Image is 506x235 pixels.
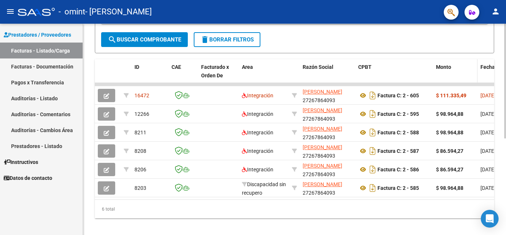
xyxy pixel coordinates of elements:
strong: Factura C: 2 - 585 [377,185,419,191]
button: Borrar Filtros [194,32,260,47]
i: Descargar documento [368,127,377,138]
strong: Factura C: 2 - 605 [377,93,419,98]
i: Descargar documento [368,164,377,175]
datatable-header-cell: Facturado x Orden De [198,59,239,92]
div: 27267864093 [303,143,352,159]
span: Facturado x Orden De [201,64,229,78]
span: Integración [242,167,273,172]
span: [DATE] [480,93,496,98]
span: [DATE] [480,167,496,172]
strong: $ 86.594,27 [436,148,463,154]
span: 12266 [134,111,149,117]
datatable-header-cell: Monto [433,59,477,92]
strong: Factura C: 2 - 588 [377,130,419,135]
div: 27267864093 [303,162,352,177]
span: - omint [59,4,85,20]
i: Descargar documento [368,182,377,194]
strong: Factura C: 2 - 587 [377,148,419,154]
mat-icon: menu [6,7,15,16]
div: 27267864093 [303,88,352,103]
div: 27267864093 [303,125,352,140]
span: [DATE] [480,185,496,191]
span: Razón Social [303,64,333,70]
i: Descargar documento [368,108,377,120]
span: 8208 [134,148,146,154]
strong: Factura C: 2 - 586 [377,167,419,172]
span: 16472 [134,93,149,98]
span: Monto [436,64,451,70]
span: 8203 [134,185,146,191]
strong: $ 111.335,49 [436,93,466,98]
span: [DATE] [480,148,496,154]
datatable-header-cell: Razón Social [300,59,355,92]
span: 8206 [134,167,146,172]
datatable-header-cell: CAE [169,59,198,92]
span: Area [242,64,253,70]
span: Integración [242,148,273,154]
span: 8211 [134,130,146,135]
strong: $ 98.964,88 [436,130,463,135]
span: [DATE] [480,111,496,117]
strong: Factura C: 2 - 595 [377,111,419,117]
span: [PERSON_NAME] [303,126,342,132]
strong: $ 98.964,88 [436,111,463,117]
span: [PERSON_NAME] [303,163,342,169]
span: [PERSON_NAME] [303,144,342,150]
div: 27267864093 [303,106,352,122]
span: [PERSON_NAME] [303,89,342,95]
span: Integración [242,93,273,98]
span: [PERSON_NAME] [303,107,342,113]
div: 27267864093 [303,180,352,196]
span: Buscar Comprobante [108,36,181,43]
span: ID [134,64,139,70]
datatable-header-cell: Area [239,59,289,92]
mat-icon: delete [200,35,209,44]
i: Descargar documento [368,90,377,101]
i: Descargar documento [368,145,377,157]
span: Discapacidad sin recupero [242,181,286,196]
span: [DATE] [480,130,496,135]
span: - [PERSON_NAME] [85,4,152,20]
strong: $ 86.594,27 [436,167,463,172]
mat-icon: person [491,7,500,16]
mat-icon: search [108,35,117,44]
span: Integración [242,130,273,135]
datatable-header-cell: ID [132,59,169,92]
span: Prestadores / Proveedores [4,31,71,39]
span: Datos de contacto [4,174,52,182]
datatable-header-cell: CPBT [355,59,433,92]
div: Open Intercom Messenger [481,210,499,228]
span: Instructivos [4,158,38,166]
span: CPBT [358,64,372,70]
button: Buscar Comprobante [101,32,188,47]
span: Integración [242,111,273,117]
span: CAE [172,64,181,70]
span: [PERSON_NAME] [303,181,342,187]
strong: $ 98.964,88 [436,185,463,191]
span: Borrar Filtros [200,36,254,43]
div: 6 total [95,200,494,218]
